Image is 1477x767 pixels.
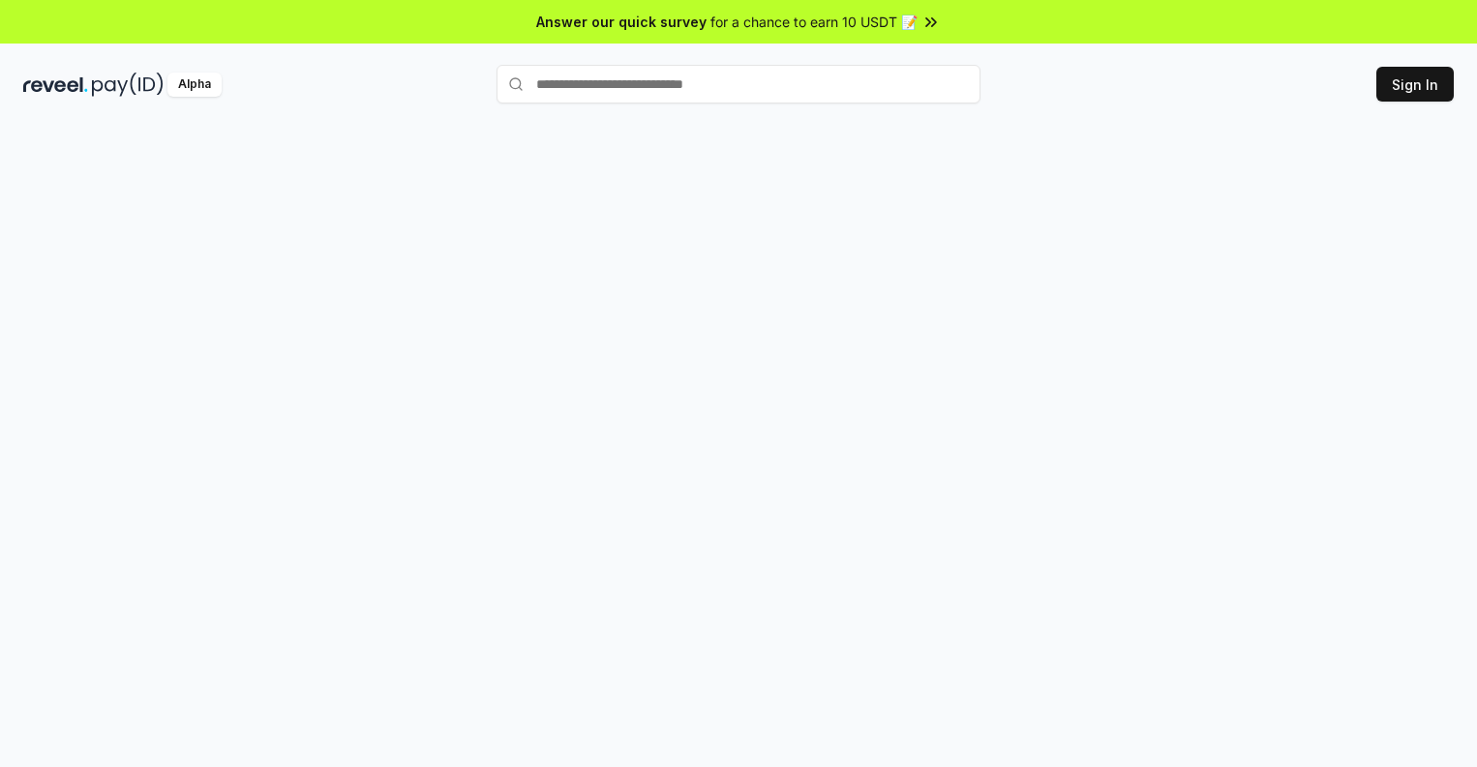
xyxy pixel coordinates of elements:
[710,12,918,32] span: for a chance to earn 10 USDT 📝
[92,73,164,97] img: pay_id
[23,73,88,97] img: reveel_dark
[1376,67,1454,102] button: Sign In
[167,73,222,97] div: Alpha
[536,12,707,32] span: Answer our quick survey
